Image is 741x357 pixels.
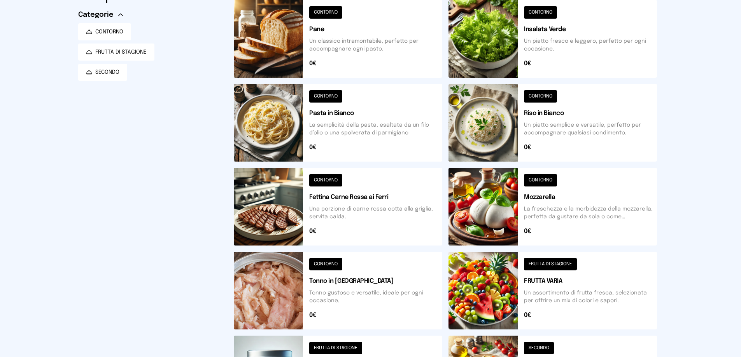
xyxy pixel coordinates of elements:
span: SECONDO [95,68,119,76]
button: CONTORNO [78,23,131,40]
button: Categorie [78,9,123,20]
button: FRUTTA DI STAGIONE [78,44,154,61]
button: SECONDO [78,64,127,81]
span: FRUTTA DI STAGIONE [95,48,147,56]
span: Categorie [78,9,114,20]
span: CONTORNO [95,28,123,36]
